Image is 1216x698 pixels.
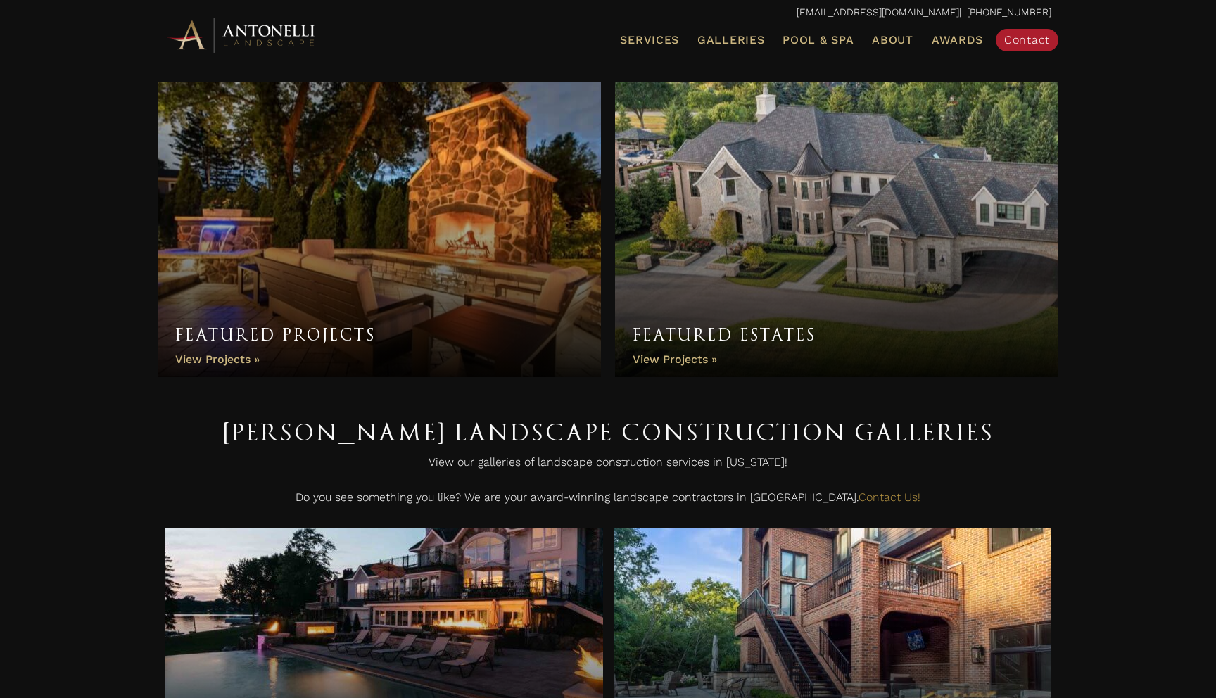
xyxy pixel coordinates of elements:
img: Antonelli Horizontal Logo [165,15,319,54]
p: View our galleries of landscape construction services in [US_STATE]! [165,452,1051,480]
span: Services [620,34,679,46]
a: Pool & Spa [777,31,859,49]
a: Services [614,31,685,49]
span: Galleries [697,33,764,46]
p: | [PHONE_NUMBER] [165,4,1051,22]
span: Pool & Spa [783,33,854,46]
span: About [872,34,913,46]
span: Contact [1004,33,1050,46]
a: [EMAIL_ADDRESS][DOMAIN_NAME] [797,6,959,18]
a: Contact [996,29,1058,51]
span: Awards [932,33,983,46]
a: Galleries [692,31,770,49]
h1: [PERSON_NAME] Landscape Construction Galleries [165,412,1051,452]
a: Awards [926,31,989,49]
p: Do you see something you like? We are your award-winning landscape contractors in [GEOGRAPHIC_DATA]. [165,487,1051,515]
a: About [866,31,919,49]
a: Contact Us! [859,490,920,504]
